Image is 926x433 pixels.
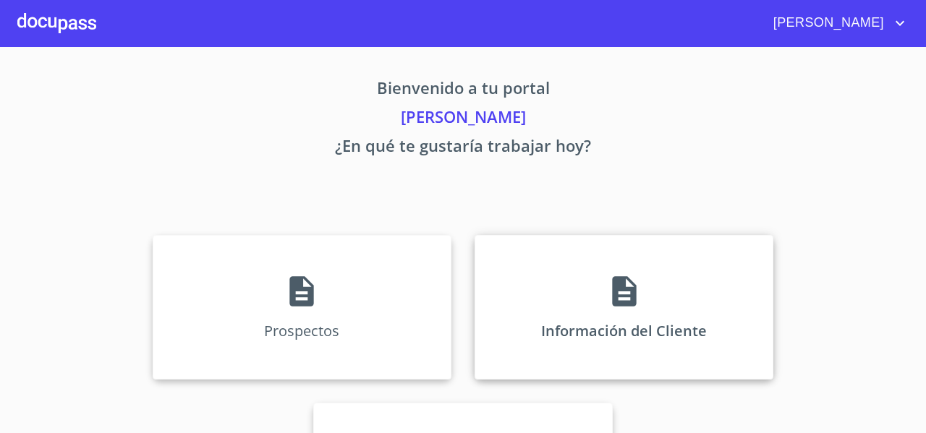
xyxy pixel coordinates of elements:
[17,105,909,134] p: [PERSON_NAME]
[264,321,339,340] p: Prospectos
[763,12,891,35] span: [PERSON_NAME]
[541,321,707,340] p: Información del Cliente
[763,12,909,35] button: account of current user
[17,76,909,105] p: Bienvenido a tu portal
[17,134,909,163] p: ¿En qué te gustaría trabajar hoy?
